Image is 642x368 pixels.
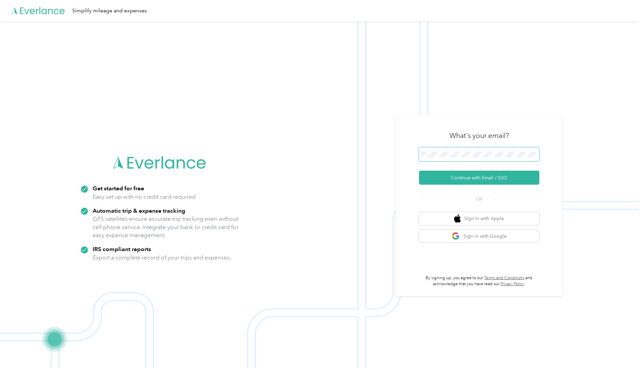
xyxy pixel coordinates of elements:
span: OR [467,196,491,203]
h3: What's your email? [449,131,509,140]
a: Privacy Policy [501,282,524,287]
div: Simplify mileage and expenses [72,7,147,15]
p: Easy set up with no credit card required [93,193,196,201]
strong: Automatic trip & expense tracking [93,207,185,214]
button: google logoSign in with Google [419,230,539,243]
p: GPS satellites ensure accurate trip tracking even without cell phone service. Integrate your bank... [93,215,239,239]
img: apple logo [454,214,461,223]
strong: Get started for free [93,185,144,192]
button: Continue with Email / SSO [419,171,539,185]
img: google logo [452,232,460,240]
a: Terms and Conditions [484,275,524,281]
p: Export a complete record of your trips and expenses. [93,253,231,262]
strong: IRS compliant reports [93,245,151,252]
p: By signing up, you agree to our and acknowledge that you have read our . [419,275,539,287]
button: apple logoSign in with Apple [419,212,539,225]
